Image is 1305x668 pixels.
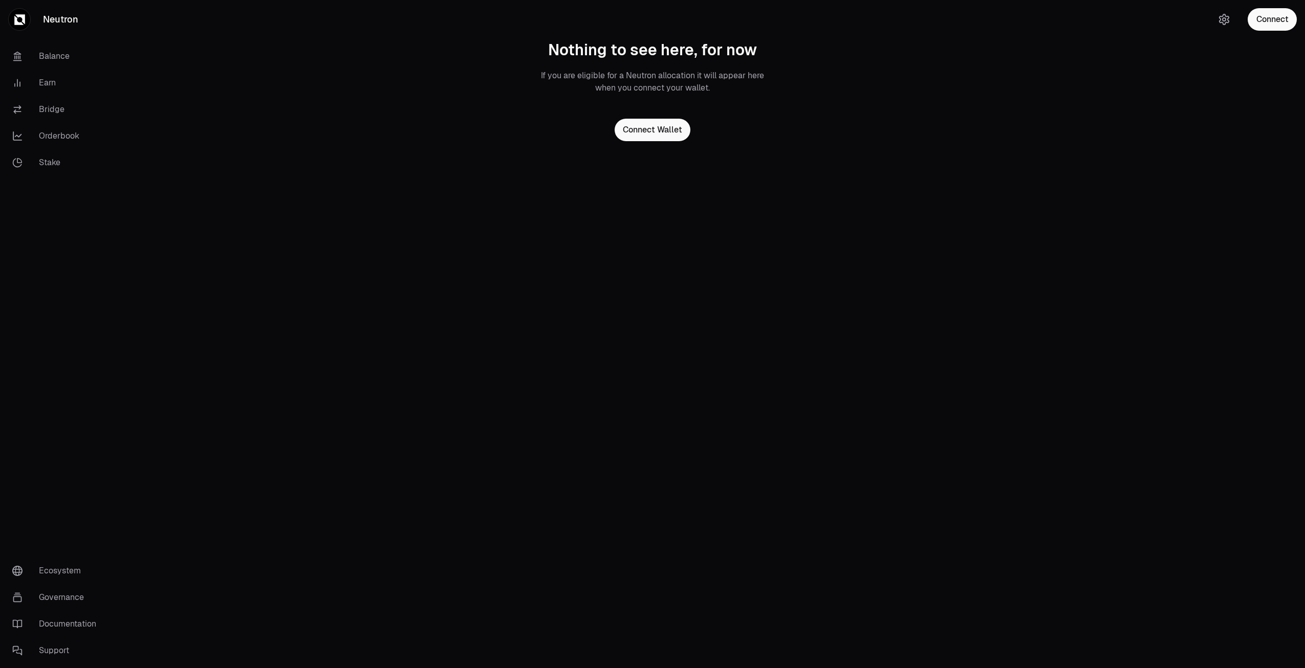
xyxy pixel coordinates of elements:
h1: Nothing to see here, for now [548,41,757,59]
a: Stake [4,149,111,176]
a: Bridge [4,96,111,123]
a: Earn [4,70,111,96]
a: Documentation [4,611,111,637]
a: Orderbook [4,123,111,149]
p: If you are eligible for a Neutron allocation it will appear here when you connect your wallet. [540,70,765,94]
button: Connect Wallet [615,119,690,141]
a: Balance [4,43,111,70]
button: Connect [1248,8,1297,31]
a: Support [4,637,111,664]
a: Governance [4,584,111,611]
a: Ecosystem [4,558,111,584]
